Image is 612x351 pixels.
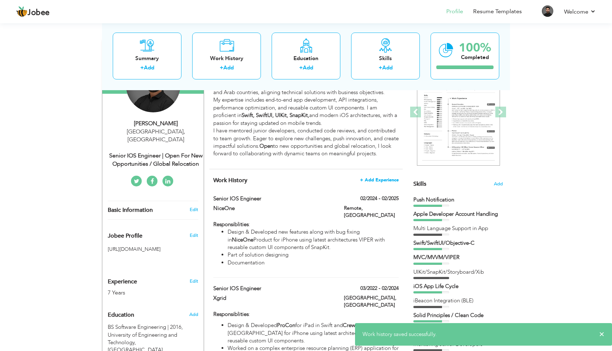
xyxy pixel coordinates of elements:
[277,322,295,329] strong: ProCon
[494,181,503,187] span: Add
[213,195,334,203] label: Senior iOS Engineer
[259,142,273,150] strong: Open
[16,6,28,18] img: jobee.io
[344,294,399,309] label: [GEOGRAPHIC_DATA], [GEOGRAPHIC_DATA]
[213,205,334,212] label: NiceOne
[213,58,399,157] p: I am a with years of experience designing and developing native iOS applications across industrie...
[344,205,399,219] label: Remote, [GEOGRAPHIC_DATA]
[413,297,503,304] div: iBeacon Integration (BLE)
[228,251,399,259] li: Part of solution designing
[108,247,198,252] h5: [URL][DOMAIN_NAME]
[140,64,144,72] label: +
[379,64,382,72] label: +
[473,8,522,16] a: Resume Templates
[213,294,334,302] label: Xgrid
[599,331,604,338] span: ×
[108,207,153,214] span: Basic Information
[303,64,313,71] a: Add
[189,311,198,318] span: Add
[413,268,503,276] div: UIKit/SnapKit/Storyboard/Xib
[102,225,204,243] div: Enhance your career by creating a custom URL for your Jobee public profile.
[16,6,50,18] a: Jobee
[413,180,426,188] span: Skills
[363,331,437,338] span: Work history saved successfully.
[232,236,253,243] strong: NiceOne
[198,54,255,62] div: Work History
[28,9,50,17] span: Jobee
[213,311,399,318] p: :
[360,195,399,202] label: 02/2024 - 02/2025
[108,233,142,239] span: Jobee Profile
[190,278,198,284] a: Edit
[413,196,503,204] div: Push Notification
[118,54,176,62] div: Summary
[108,256,135,263] iframe: fb:share_button Facebook Social Plugin
[213,311,249,318] strong: Responsiblities
[459,42,491,53] div: 100%
[144,64,154,71] a: Add
[220,64,223,72] label: +
[190,206,198,213] a: Edit
[542,5,553,17] img: Profile Img
[413,312,503,319] div: Solid Principles / Clean Code
[242,112,309,119] strong: Swift, SwiftUI, UIKit, SnapKit,
[299,64,303,72] label: +
[360,285,399,292] label: 03/2022 - 02/2024
[108,152,204,168] div: Senior iOS Engineer | Open for New Opportunities / Global Relocation
[413,210,503,218] div: Apple Developer Account Handling
[213,176,247,184] span: Work History
[446,8,463,16] a: Profile
[277,54,335,62] div: Education
[382,64,393,71] a: Add
[564,8,596,16] a: Welcome
[228,259,399,267] li: Documentation
[459,53,491,61] div: Completed
[190,232,198,239] span: Edit
[108,279,137,285] span: Experience
[108,312,134,318] span: Education
[413,239,503,247] div: Swift/SwiftUI/Objective-C
[228,228,399,251] li: Design & Developed new features along with bug fixing in Product for iPhone using latest architec...
[213,177,399,184] h4: This helps to show the companies you have worked for.
[413,254,503,261] div: MVC/MVVM/VIPER
[108,128,204,144] div: [GEOGRAPHIC_DATA] [GEOGRAPHIC_DATA]
[413,225,503,232] div: Multi Language Support in App
[213,221,399,267] div: :
[213,285,334,292] label: Senior iOS Engineer
[184,128,185,136] span: ,
[108,323,183,331] span: BS Software Engineering, University of Engineering and Technology, 2016
[223,64,234,71] a: Add
[108,289,181,297] div: 7 Years
[413,283,503,290] div: iOS App Life Cycle
[357,54,414,62] div: Skills
[228,322,399,345] li: Design & Developed for iPad in Swift and in [GEOGRAPHIC_DATA] for iPhone using latest architectur...
[213,221,249,228] strong: Responsiblities
[343,322,355,329] strong: Crew
[360,177,399,182] span: + Add Experience
[108,120,204,128] div: [PERSON_NAME]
